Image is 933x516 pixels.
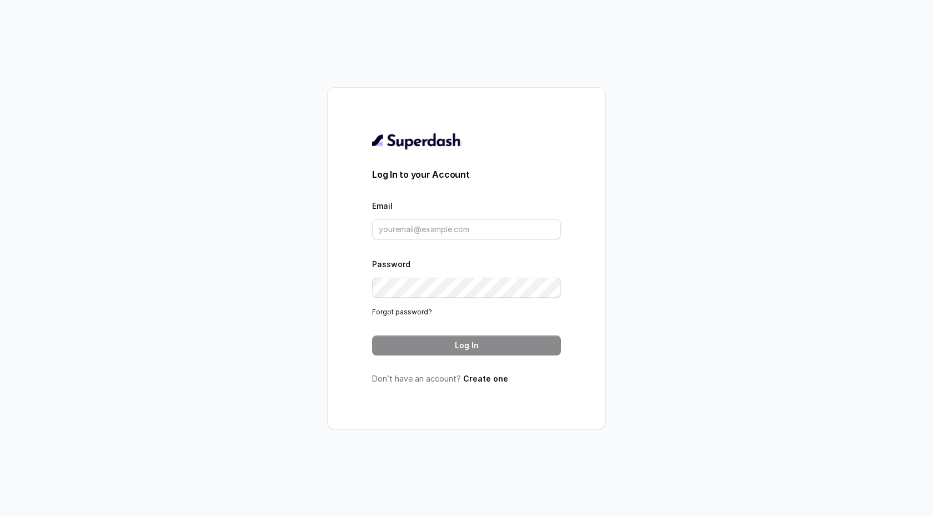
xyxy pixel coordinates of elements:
[463,374,508,383] a: Create one
[372,132,462,150] img: light.svg
[372,308,432,316] a: Forgot password?
[372,335,561,355] button: Log In
[372,201,393,211] label: Email
[372,219,561,239] input: youremail@example.com
[372,168,561,181] h3: Log In to your Account
[372,373,561,384] p: Don’t have an account?
[372,259,410,269] label: Password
